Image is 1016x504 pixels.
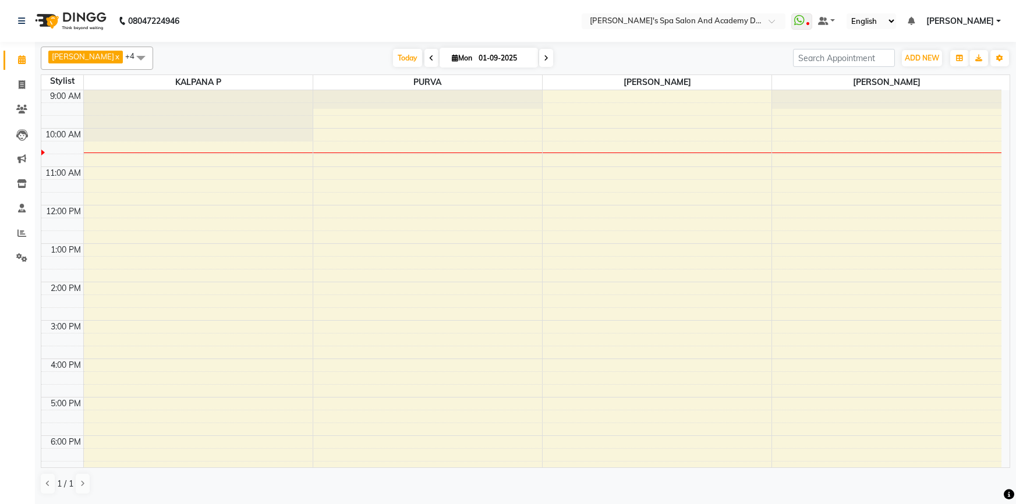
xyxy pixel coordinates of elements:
a: x [114,52,119,61]
span: PURVA [313,75,542,90]
span: [PERSON_NAME] [52,52,114,61]
input: 2025-09-01 [475,49,533,67]
img: logo [30,5,109,37]
span: KALPANA P [84,75,313,90]
span: +4 [125,51,143,61]
button: ADD NEW [902,50,942,66]
div: 12:00 PM [44,205,83,218]
span: [PERSON_NAME] [772,75,1001,90]
div: 4:00 PM [48,359,83,371]
div: 3:00 PM [48,321,83,333]
div: 11:00 AM [43,167,83,179]
div: 5:00 PM [48,397,83,410]
span: Today [393,49,422,67]
span: ADD NEW [905,54,939,62]
input: Search Appointment [793,49,895,67]
div: 1:00 PM [48,244,83,256]
div: 10:00 AM [43,129,83,141]
span: [PERSON_NAME] [543,75,771,90]
div: 6:00 PM [48,436,83,448]
div: Stylist [41,75,83,87]
b: 08047224946 [128,5,179,37]
div: 2:00 PM [48,282,83,294]
span: [PERSON_NAME] [926,15,994,27]
span: 1 / 1 [57,478,73,490]
span: Mon [449,54,475,62]
div: 9:00 AM [48,90,83,102]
